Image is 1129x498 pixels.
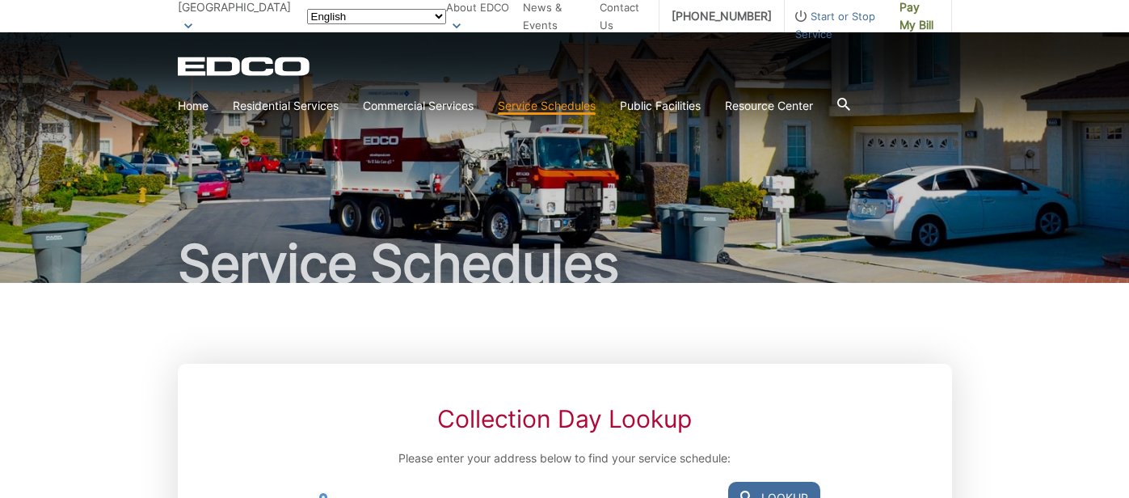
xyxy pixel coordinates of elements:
[498,97,596,115] a: Service Schedules
[363,97,474,115] a: Commercial Services
[725,97,813,115] a: Resource Center
[178,97,209,115] a: Home
[178,238,952,289] h1: Service Schedules
[307,9,446,24] select: Select a language
[178,57,312,76] a: EDCD logo. Return to the homepage.
[620,97,701,115] a: Public Facilities
[233,97,339,115] a: Residential Services
[309,404,819,433] h2: Collection Day Lookup
[309,449,819,467] p: Please enter your address below to find your service schedule:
